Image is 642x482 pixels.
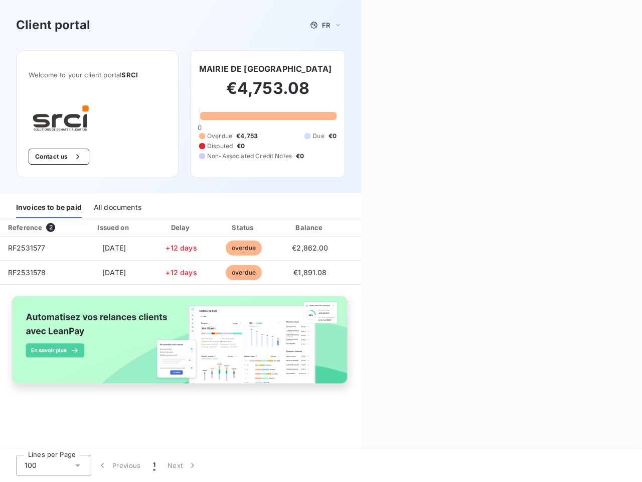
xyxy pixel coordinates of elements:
[91,455,147,476] button: Previous
[322,21,330,29] span: FR
[29,71,166,79] span: Welcome to your client portal
[207,152,292,161] span: Non-Associated Credit Notes
[46,223,55,232] span: 2
[94,197,141,218] div: All documents
[199,78,337,108] h2: €4,753.08
[25,460,37,470] span: 100
[207,142,233,151] span: Disputed
[312,132,324,141] span: Due
[166,268,197,277] span: +12 days
[147,455,162,476] button: 1
[16,197,82,218] div: Invoices to be paid
[121,71,138,79] span: SRCI
[199,63,332,75] h6: MAIRIE DE [GEOGRAPHIC_DATA]
[8,223,42,231] div: Reference
[237,142,245,151] span: €0
[329,132,337,141] span: €0
[226,265,262,280] span: overdue
[296,152,304,161] span: €0
[8,244,45,252] span: RF2531577
[293,268,327,277] span: €1,891.08
[214,222,273,232] div: Status
[29,103,93,133] img: Company logo
[207,132,232,141] span: Overdue
[153,460,155,470] span: 1
[79,222,148,232] div: Issued on
[4,291,357,398] img: banner
[153,222,210,232] div: Delay
[347,222,397,232] div: PDF
[102,268,126,277] span: [DATE]
[29,149,89,165] button: Contact us
[226,240,262,256] span: overdue
[8,268,46,277] span: RF2531578
[236,132,258,141] span: €4,753
[102,244,126,252] span: [DATE]
[16,16,90,34] h3: Client portal
[166,244,197,252] span: +12 days
[162,455,204,476] button: Next
[198,124,202,132] span: 0
[292,244,328,252] span: €2,862.00
[277,222,343,232] div: Balance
